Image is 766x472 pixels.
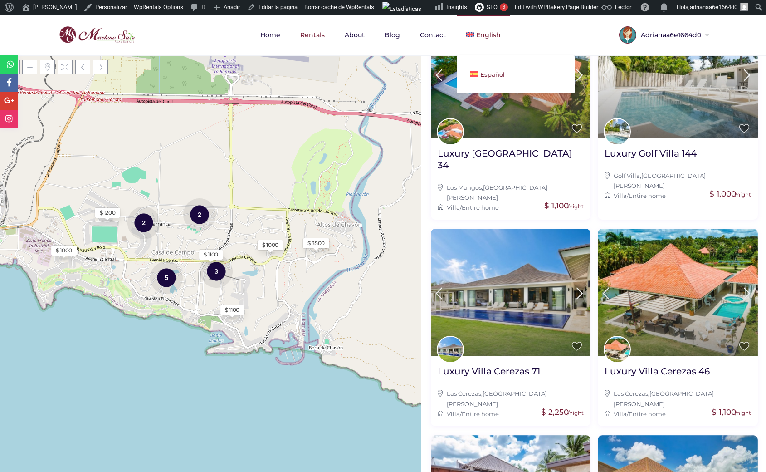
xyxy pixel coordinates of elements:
img: logo [57,24,137,46]
a: Entire home [462,410,499,418]
div: , [438,388,584,409]
div: , [438,182,584,203]
a: About [336,15,374,55]
a: Blog [376,15,409,55]
div: , [605,171,751,191]
div: $ 1200 [100,209,116,217]
div: 5 [150,261,183,295]
span: English [476,31,501,39]
div: 3 [200,254,233,288]
a: Entire home [629,192,666,199]
span: adrianaa6e1664d0 [690,4,737,10]
a: Home [251,15,289,55]
img: Luxury Villa Cerezas 71 [431,229,591,357]
div: / [605,409,751,419]
a: Los Mangos [447,184,482,191]
div: $ 1000 [56,246,72,255]
h2: Luxury [GEOGRAPHIC_DATA] 34 [438,147,584,171]
a: Luxury Villa Cerezas 71 [438,365,540,384]
a: [GEOGRAPHIC_DATA][PERSON_NAME] [614,172,706,189]
span: Adrianaa6e1664d0 [636,32,703,38]
span: Español [480,71,505,78]
div: $ 3500 [307,239,325,247]
a: Las Cerezas [614,390,648,397]
a: Golf Villa [614,172,640,179]
div: $ 1100 [225,306,239,314]
a: Villa [447,410,460,418]
img: Visitas de 48 horas. Haz clic para ver más estadísticas del sitio. [382,2,421,16]
a: Luxury [GEOGRAPHIC_DATA] 34 [438,147,584,178]
img: Luxury Villa Cerezas 46 [598,229,758,357]
a: Luxury Villa Cerezas 46 [605,365,710,384]
a: [GEOGRAPHIC_DATA][PERSON_NAME] [447,390,547,407]
a: Rentals [291,15,334,55]
div: $ 1000 [262,241,278,249]
span: SEO [487,4,498,10]
a: Español [457,64,575,84]
a: Luxury Golf Villa 144 [605,147,697,166]
a: Las Cerezas [447,390,481,397]
a: [GEOGRAPHIC_DATA][PERSON_NAME] [614,390,714,407]
a: Contact [411,15,455,55]
div: / [438,202,584,212]
div: $ 1100 [204,251,218,259]
a: English [457,15,509,55]
div: 2 [127,206,160,240]
h2: Luxury Villa Cerezas 71 [438,365,540,377]
a: Villa [447,204,460,211]
a: Entire home [629,410,666,418]
a: Villa [614,410,627,418]
div: / [605,191,751,201]
div: , [605,388,751,409]
img: Luxury Golf Villa 144 [598,10,758,138]
a: [GEOGRAPHIC_DATA][PERSON_NAME] [447,184,547,201]
div: 2 [183,197,216,231]
div: Loading Maps [142,139,278,187]
h2: Luxury Villa Cerezas 46 [605,365,710,377]
a: Entire home [462,204,499,211]
a: Villa [614,192,627,199]
h2: Luxury Golf Villa 144 [605,147,697,159]
div: / [438,409,584,419]
div: 3 [500,3,508,11]
span: Insights [446,4,467,10]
